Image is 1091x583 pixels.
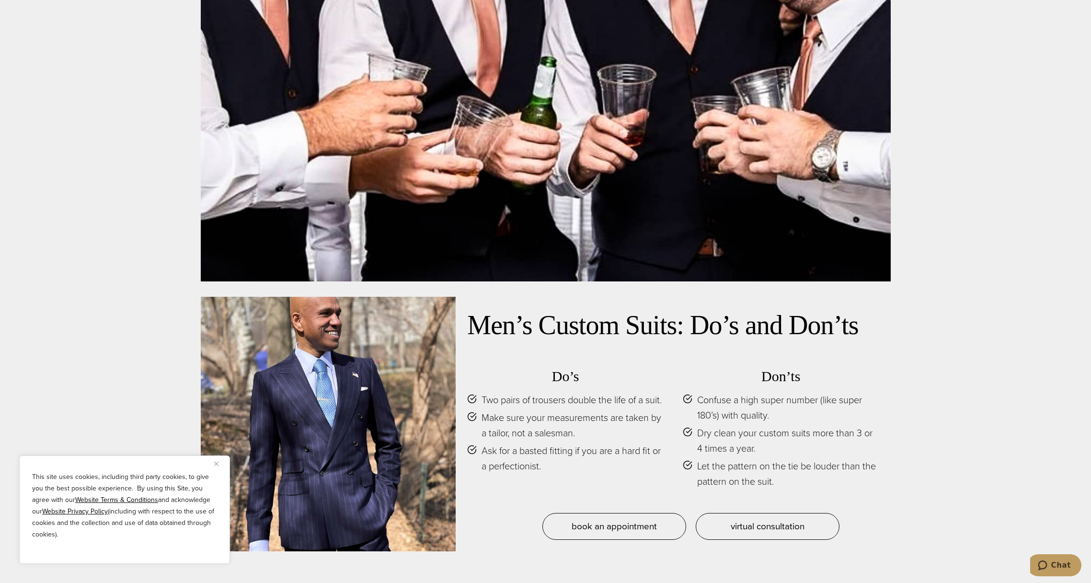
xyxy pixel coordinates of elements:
[697,458,879,489] span: Let the pattern on the tie be louder than the pattern on the suit.
[32,471,217,540] p: This site uses cookies, including third party cookies, to give you the best possible experience. ...
[467,368,664,385] h3: Do’s
[467,308,879,342] h2: Men’s Custom Suits: Do’s and Don’ts
[1030,554,1081,578] iframe: Opens a widget where you can chat to one of our agents
[572,519,657,533] span: book an appointment
[214,462,218,466] img: Close
[482,443,664,474] span: Ask for a basted fitting if you are a hard fit or a perfectionist.
[697,425,879,456] span: Dry clean your custom suits more than 3 or 4 times a year.
[696,513,839,540] a: virtual consultation
[214,458,226,469] button: Close
[731,519,804,533] span: virtual consultation
[683,368,879,385] h3: Don’ts
[697,392,879,423] span: Confuse a high super number (like super 180’s) with quality.
[482,392,662,408] span: Two pairs of trousers double the life of a suit.
[42,506,108,516] a: Website Privacy Policy
[75,495,158,505] a: Website Terms & Conditions
[482,410,664,441] span: Make sure your measurements are taken by a tailor, not a salesman.
[542,513,686,540] a: book an appointment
